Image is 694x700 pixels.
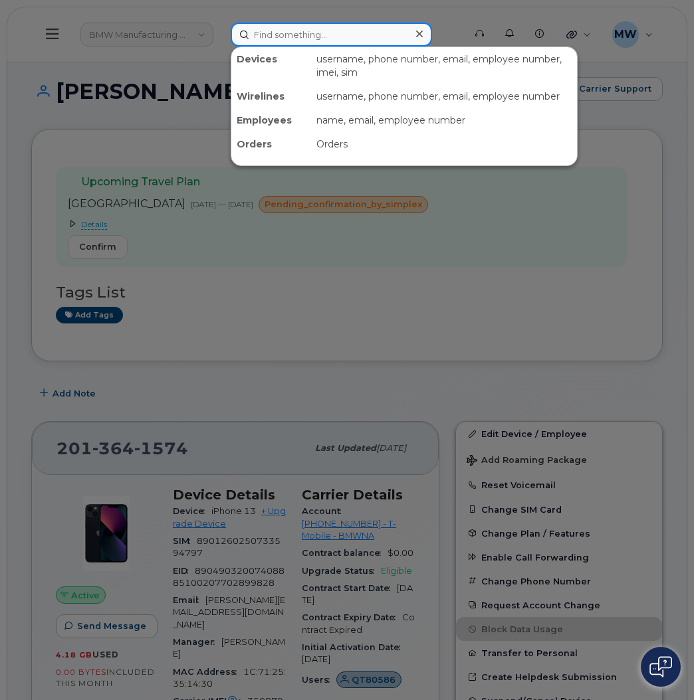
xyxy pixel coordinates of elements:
div: name, email, employee number [311,108,577,132]
div: Devices [231,47,311,84]
div: Orders [231,132,311,156]
div: Wirelines [231,84,311,108]
div: username, phone number, email, employee number, imei, sim [311,47,577,84]
img: Open chat [649,656,672,677]
div: Orders [311,132,577,156]
div: Employees [231,108,311,132]
div: username, phone number, email, employee number [311,84,577,108]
